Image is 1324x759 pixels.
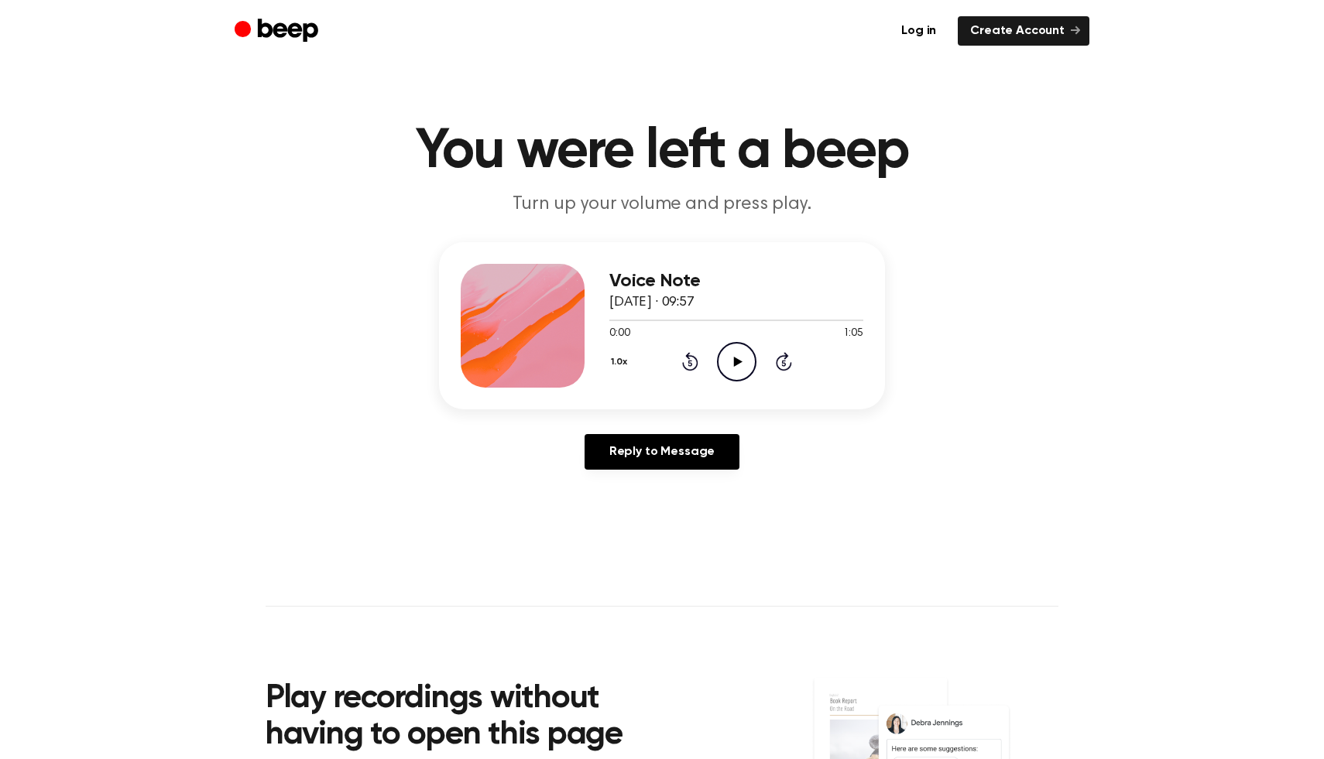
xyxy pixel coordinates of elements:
[365,192,959,217] p: Turn up your volume and press play.
[889,16,948,46] a: Log in
[266,124,1058,179] h1: You were left a beep
[266,681,683,754] h2: Play recordings without having to open this page
[585,434,739,470] a: Reply to Message
[609,326,629,342] span: 0:00
[609,271,863,292] h3: Voice Note
[843,326,863,342] span: 1:05
[609,296,695,309] span: [DATE] · 09:57
[958,16,1089,46] a: Create Account
[609,349,633,375] button: 1.0x
[235,16,322,46] a: Beep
